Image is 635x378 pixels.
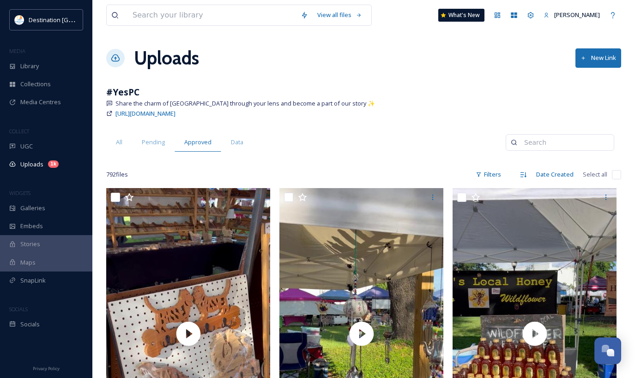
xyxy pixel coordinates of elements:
[20,98,61,106] span: Media Centres
[594,337,621,364] button: Open Chat
[20,204,45,213] span: Galleries
[9,128,29,135] span: COLLECT
[142,138,165,147] span: Pending
[20,62,39,71] span: Library
[20,160,43,169] span: Uploads
[20,320,40,329] span: Socials
[29,15,121,24] span: Destination [GEOGRAPHIC_DATA]
[128,5,296,25] input: Search your library
[116,138,122,147] span: All
[115,99,375,108] span: Share the charm of [GEOGRAPHIC_DATA] through your lens and become a part of our story ✨
[231,138,243,147] span: Data
[313,6,367,24] a: View all files
[184,138,212,147] span: Approved
[438,9,484,22] a: What's New
[106,86,139,98] strong: #YesPC
[20,222,43,230] span: Embeds
[9,189,30,196] span: WIDGETS
[575,48,621,67] button: New Link
[134,44,199,72] a: Uploads
[583,170,607,179] span: Select all
[48,160,59,168] div: 1k
[20,240,40,248] span: Stories
[20,276,46,285] span: SnapLink
[15,15,24,24] img: download.png
[33,366,60,372] span: Privacy Policy
[33,362,60,373] a: Privacy Policy
[532,165,578,183] div: Date Created
[9,47,25,54] span: MEDIA
[20,258,36,267] span: Maps
[20,142,33,151] span: UGC
[554,11,600,19] span: [PERSON_NAME]
[115,108,175,119] a: [URL][DOMAIN_NAME]
[471,165,506,183] div: Filters
[539,6,605,24] a: [PERSON_NAME]
[9,306,28,313] span: SOCIALS
[115,109,175,118] span: [URL][DOMAIN_NAME]
[106,170,128,179] span: 792 file s
[20,80,51,89] span: Collections
[520,133,609,152] input: Search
